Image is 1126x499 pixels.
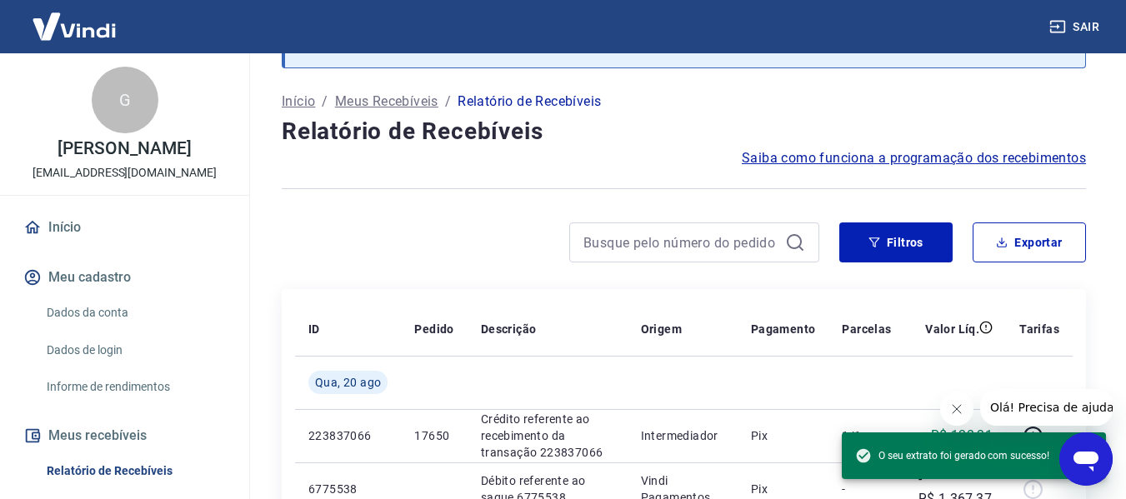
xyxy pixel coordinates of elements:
[583,230,778,255] input: Busque pelo número do pedido
[1059,432,1113,486] iframe: Botão para abrir a janela de mensagens
[20,209,229,246] a: Início
[1046,12,1106,42] button: Sair
[973,222,1086,262] button: Exportar
[751,321,816,337] p: Pagamento
[751,481,816,497] p: Pix
[641,427,724,444] p: Intermediador
[40,454,229,488] a: Relatório de Recebíveis
[414,427,453,444] p: 17650
[10,12,140,25] span: Olá! Precisa de ajuda?
[481,411,614,461] p: Crédito referente ao recebimento da transação 223837066
[751,427,816,444] p: Pix
[842,427,891,444] p: 1/1
[855,447,1049,464] span: O seu extrato foi gerado com sucesso!
[282,115,1086,148] h4: Relatório de Recebíveis
[842,481,891,497] p: -
[980,389,1113,426] iframe: Mensagem da empresa
[282,92,315,112] a: Início
[20,417,229,454] button: Meus recebíveis
[308,427,388,444] p: 223837066
[308,481,388,497] p: 6775538
[481,321,537,337] p: Descrição
[641,321,682,337] p: Origem
[20,259,229,296] button: Meu cadastro
[925,321,979,337] p: Valor Líq.
[20,1,128,52] img: Vindi
[414,321,453,337] p: Pedido
[322,92,328,112] p: /
[842,321,891,337] p: Parcelas
[315,374,381,391] span: Qua, 20 ago
[742,148,1086,168] a: Saiba como funciona a programação dos recebimentos
[40,370,229,404] a: Informe de rendimentos
[40,333,229,367] a: Dados de login
[940,392,973,426] iframe: Fechar mensagem
[1019,321,1059,337] p: Tarifas
[335,92,438,112] a: Meus Recebíveis
[445,92,451,112] p: /
[839,222,953,262] button: Filtros
[58,140,191,157] p: [PERSON_NAME]
[308,321,320,337] p: ID
[931,426,993,446] p: R$ 133,21
[40,296,229,330] a: Dados da conta
[33,164,217,182] p: [EMAIL_ADDRESS][DOMAIN_NAME]
[458,92,601,112] p: Relatório de Recebíveis
[92,67,158,133] div: G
